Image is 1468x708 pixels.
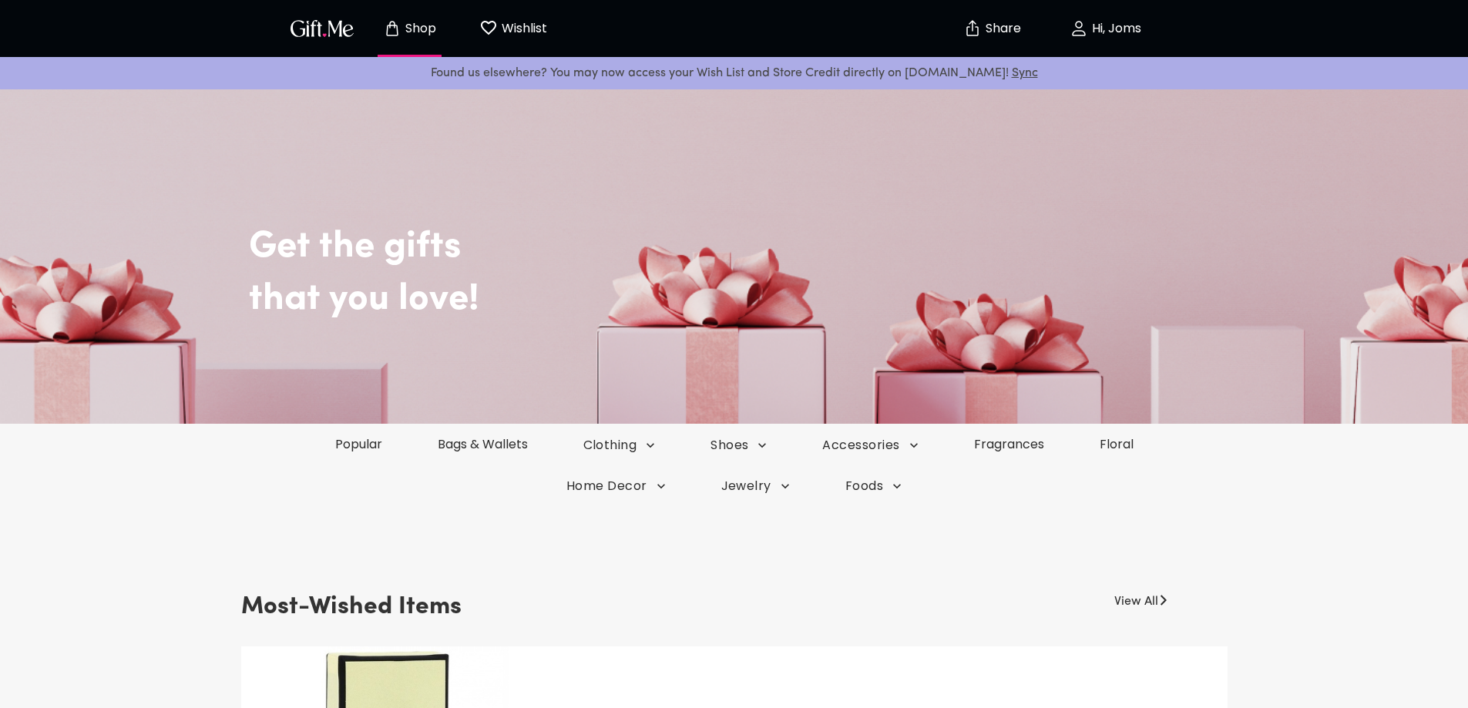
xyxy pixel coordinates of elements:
[471,4,556,53] button: Wishlist page
[249,277,1289,322] h2: that you love!
[498,18,547,39] p: Wishlist
[12,63,1456,83] p: Found us elsewhere? You may now access your Wish List and Store Credit directly on [DOMAIN_NAME]!
[410,435,556,453] a: Bags & Wallets
[1114,586,1158,611] a: View All
[241,586,462,628] h3: Most-Wished Items
[966,2,1020,55] button: Share
[845,478,902,495] span: Foods
[249,179,1289,270] h2: Get the gifts
[1088,22,1141,35] p: Hi, Joms
[287,17,357,39] img: GiftMe Logo
[401,22,436,35] p: Shop
[946,435,1072,453] a: Fragrances
[982,22,1021,35] p: Share
[794,437,946,454] button: Accessories
[556,437,684,454] button: Clothing
[1072,435,1161,453] a: Floral
[710,437,767,454] span: Shoes
[368,4,452,53] button: Store page
[566,478,666,495] span: Home Decor
[721,478,790,495] span: Jewelry
[1012,67,1038,79] a: Sync
[683,437,794,454] button: Shoes
[963,19,982,38] img: secure
[822,437,918,454] span: Accessories
[286,19,358,38] button: GiftMe Logo
[1029,4,1183,53] button: Hi, Joms
[583,437,656,454] span: Clothing
[539,478,694,495] button: Home Decor
[818,478,929,495] button: Foods
[307,435,410,453] a: Popular
[694,478,818,495] button: Jewelry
